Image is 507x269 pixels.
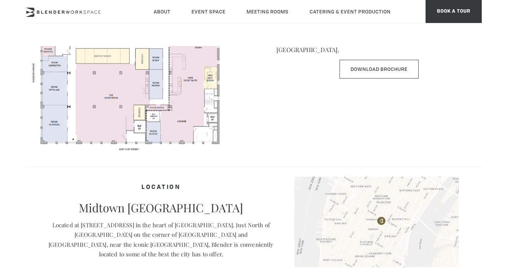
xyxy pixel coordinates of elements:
[48,220,274,259] p: Located at [STREET_ADDRESS] in the heart of [GEOGRAPHIC_DATA]. Just North of [GEOGRAPHIC_DATA] on...
[48,180,274,195] h4: Location
[48,201,274,215] p: Midtown [GEOGRAPHIC_DATA]
[294,177,459,267] img: blender-map.jpg
[340,60,419,79] a: Download Brochure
